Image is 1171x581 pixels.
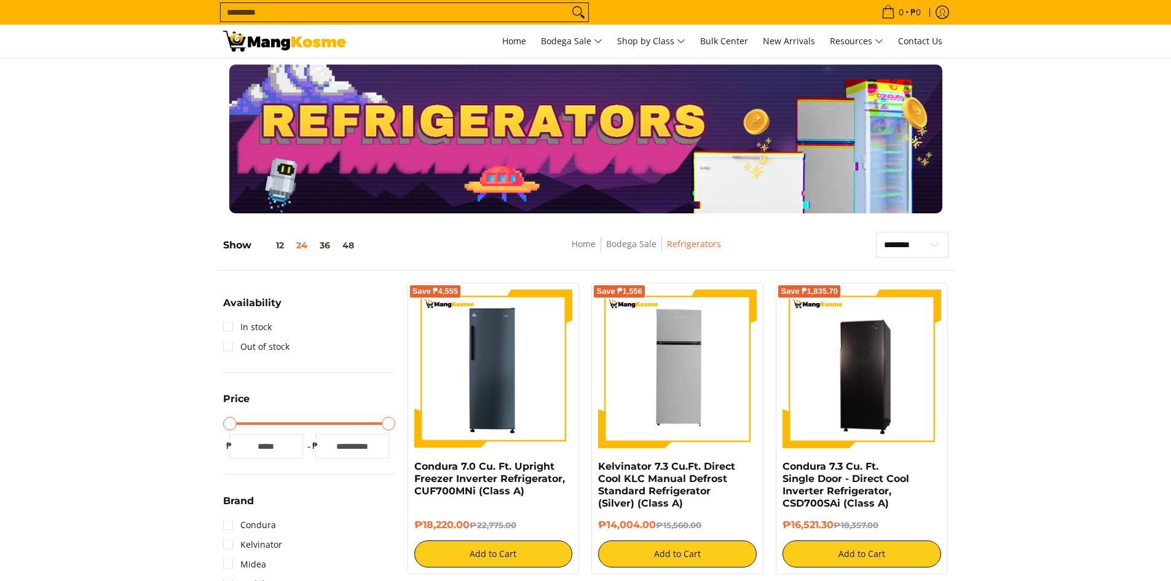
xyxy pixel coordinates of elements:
del: ₱22,775.00 [470,520,516,530]
span: Price [223,394,250,404]
a: Contact Us [892,25,948,58]
a: Bulk Center [694,25,754,58]
summary: Open [223,298,282,317]
a: Resources [824,25,889,58]
span: New Arrivals [763,35,815,47]
img: Condura 7.3 Cu. Ft. Single Door - Direct Cool Inverter Refrigerator, CSD700SAi (Class A) [783,291,941,446]
a: Condura 7.3 Cu. Ft. Single Door - Direct Cool Inverter Refrigerator, CSD700SAi (Class A) [783,460,909,509]
span: Brand [223,496,254,506]
span: Save ₱1,556 [596,288,642,295]
button: 48 [336,240,360,250]
h5: Show [223,239,360,251]
a: Out of stock [223,337,290,357]
nav: Main Menu [358,25,948,58]
a: Condura 7.0 Cu. Ft. Upright Freezer Inverter Refrigerator, CUF700MNi (Class A) [414,460,565,497]
h6: ₱18,220.00 [414,519,573,531]
del: ₱18,357.00 [834,520,878,530]
span: 0 [897,8,905,17]
span: Shop by Class [617,34,685,49]
span: • [878,6,925,19]
a: Bodega Sale [535,25,609,58]
a: New Arrivals [757,25,821,58]
span: Bulk Center [700,35,748,47]
h6: ₱16,521.30 [783,519,941,531]
a: Home [572,238,596,250]
button: Add to Cart [783,540,941,567]
button: Search [569,3,588,22]
button: Add to Cart [414,540,573,567]
button: 12 [251,240,290,250]
img: Kelvinator 7.3 Cu.Ft. Direct Cool KLC Manual Defrost Standard Refrigerator (Silver) (Class A) [598,290,757,448]
a: Shop by Class [611,25,692,58]
a: Refrigerators [667,238,721,250]
summary: Open [223,394,250,413]
del: ₱15,560.00 [656,520,701,530]
span: Availability [223,298,282,308]
img: Condura 7.0 Cu. Ft. Upright Freezer Inverter Refrigerator, CUF700MNi (Class A) [414,290,573,448]
span: Save ₱1,835.70 [781,288,838,295]
a: Midea [223,555,266,574]
img: Bodega Sale Refrigerator l Mang Kosme: Home Appliances Warehouse Sale [223,31,346,52]
span: ₱0 [909,8,923,17]
span: ₱ [309,440,321,452]
button: 36 [313,240,336,250]
a: Bodega Sale [606,238,656,250]
button: Add to Cart [598,540,757,567]
span: Bodega Sale [541,34,602,49]
span: Save ₱4,555 [412,288,459,295]
button: 24 [290,240,313,250]
span: Home [502,35,526,47]
span: Resources [830,34,883,49]
span: Contact Us [898,35,942,47]
nav: Breadcrumbs [482,237,811,264]
a: Kelvinator [223,535,282,555]
a: Home [496,25,532,58]
h6: ₱14,004.00 [598,519,757,531]
a: Condura [223,515,276,535]
a: In stock [223,317,272,337]
span: ₱ [223,440,235,452]
summary: Open [223,496,254,515]
a: Kelvinator 7.3 Cu.Ft. Direct Cool KLC Manual Defrost Standard Refrigerator (Silver) (Class A) [598,460,735,509]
